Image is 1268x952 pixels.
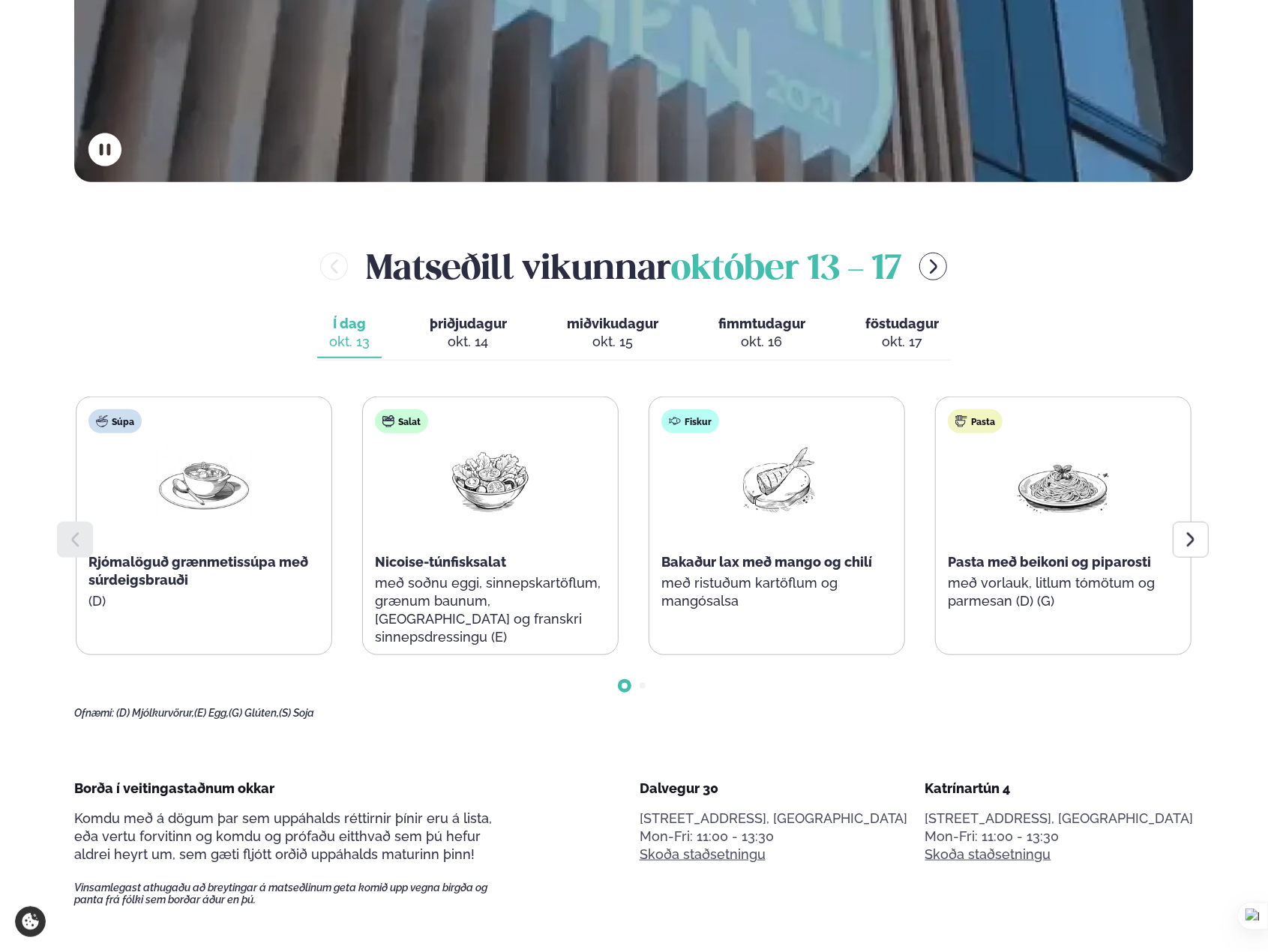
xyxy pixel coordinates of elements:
[375,554,506,570] span: Nicoise-túnfisksalat
[706,309,817,358] button: fimmtudagur okt. 16
[925,780,1194,798] div: Katrínartún 4
[865,333,939,351] div: okt. 17
[955,415,967,427] img: pasta.svg
[925,828,1194,846] div: Mon-Fri: 11:00 - 13:30
[640,810,908,828] p: [STREET_ADDRESS], [GEOGRAPHIC_DATA]
[88,554,308,588] span: Rjómalöguð grænmetissúpa með súrdeigsbrauði
[661,574,892,610] p: með ristuðum kartöflum og mangósalsa
[640,683,646,689] span: Go to slide 2
[317,309,382,358] button: Í dag okt. 13
[375,574,606,646] p: með soðnu eggi, sinnepskartöflum, grænum baunum, [GEOGRAPHIC_DATA] og franskri sinnepsdressingu (E)
[919,253,947,280] button: menu-btn-right
[320,253,348,280] button: menu-btn-left
[116,707,194,719] span: (D) Mjólkurvörur,
[74,780,274,796] span: Borða í veitingastaðnum okkar
[853,309,951,358] button: föstudagur okt. 17
[329,333,370,351] div: okt. 13
[88,409,142,433] div: Súpa
[661,554,872,570] span: Bakaður lax með mango og chilí
[640,780,908,798] div: Dalvegur 30
[366,242,901,291] h2: Matseðill vikunnar
[156,445,252,515] img: Soup.png
[718,316,805,331] span: fimmtudagur
[640,828,908,846] div: Mon-Fri: 11:00 - 13:30
[729,445,825,515] img: Fish.png
[375,409,428,433] div: Salat
[567,333,658,351] div: okt. 15
[430,333,507,351] div: okt. 14
[430,316,507,331] span: þriðjudagur
[279,707,314,719] span: (S) Soja
[194,707,229,719] span: (E) Egg,
[640,846,766,864] a: Skoða staðsetningu
[948,554,1151,570] span: Pasta með beikoni og piparosti
[865,316,939,331] span: föstudagur
[382,415,394,427] img: salad.svg
[418,309,519,358] button: þriðjudagur okt. 14
[925,810,1194,828] p: [STREET_ADDRESS], [GEOGRAPHIC_DATA]
[15,906,46,937] a: Cookie settings
[74,707,114,719] span: Ofnæmi:
[622,683,628,689] span: Go to slide 1
[948,409,1003,433] div: Pasta
[96,415,108,427] img: soup.svg
[948,574,1179,610] p: með vorlauk, litlum tómötum og parmesan (D) (G)
[74,882,514,906] span: Vinsamlegast athugaðu að breytingar á matseðlinum geta komið upp vegna birgða og panta frá fólki ...
[671,253,901,286] span: október 13 - 17
[661,409,719,433] div: Fiskur
[925,846,1051,864] a: Skoða staðsetningu
[567,316,658,331] span: miðvikudagur
[442,445,538,515] img: Salad.png
[88,592,319,610] p: (D)
[718,333,805,351] div: okt. 16
[1015,445,1111,515] img: Spagetti.png
[555,309,670,358] button: miðvikudagur okt. 15
[74,810,492,862] span: Komdu með á dögum þar sem uppáhalds réttirnir þínir eru á lista, eða vertu forvitinn og komdu og ...
[669,415,681,427] img: fish.svg
[329,315,370,333] span: Í dag
[229,707,279,719] span: (G) Glúten,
